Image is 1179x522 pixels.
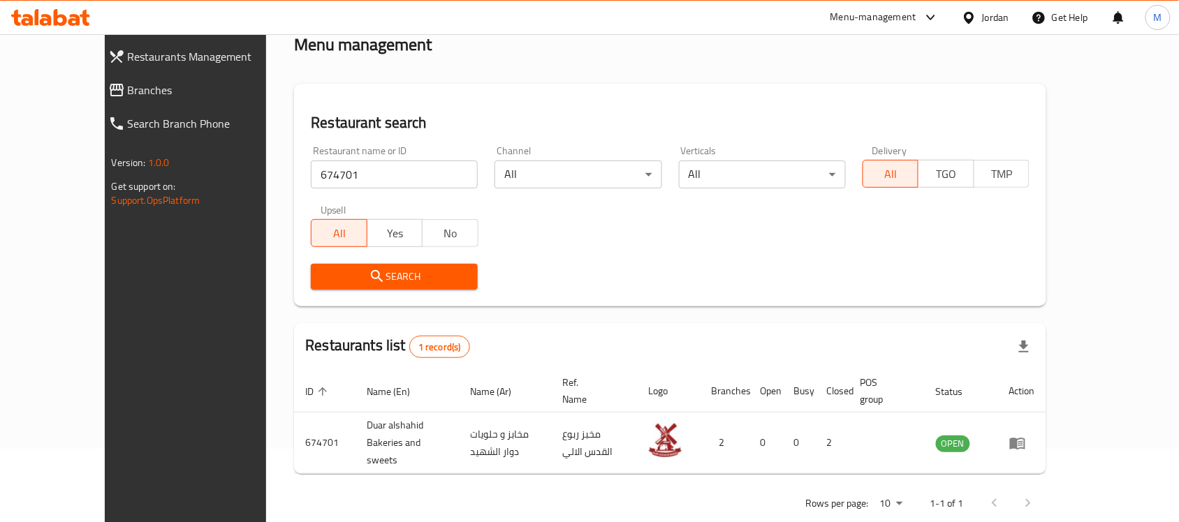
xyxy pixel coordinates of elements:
[321,205,346,215] label: Upsell
[97,107,302,140] a: Search Branch Phone
[97,73,302,107] a: Branches
[749,370,782,412] th: Open
[367,219,423,247] button: Yes
[679,161,846,188] div: All
[782,412,816,474] td: 0
[930,495,964,512] p: 1-1 of 1
[816,370,849,412] th: Closed
[112,177,176,195] span: Get support on:
[924,164,968,184] span: TGO
[700,370,749,412] th: Branches
[311,112,1030,133] h2: Restaurant search
[980,164,1024,184] span: TMP
[782,370,816,412] th: Busy
[148,154,170,172] span: 1.0.0
[294,33,432,56] h2: Menu management
[637,370,700,412] th: Logo
[874,493,908,514] div: Rows per page:
[998,370,1046,412] th: Action
[562,374,620,408] span: Ref. Name
[322,268,467,285] span: Search
[356,412,459,474] td: Duar alshahid Bakeries and sweets
[872,146,907,156] label: Delivery
[974,160,1030,188] button: TMP
[749,412,782,474] td: 0
[863,160,918,188] button: All
[410,341,469,354] span: 1 record(s)
[128,115,291,132] span: Search Branch Phone
[128,48,291,65] span: Restaurants Management
[311,161,478,188] input: Search for restaurant name or ID..
[317,223,361,244] span: All
[830,9,916,26] div: Menu-management
[551,412,637,474] td: مخبز ربوع القدس الالي
[982,10,1009,25] div: Jordan
[128,82,291,98] span: Branches
[495,161,661,188] div: All
[936,383,981,400] span: Status
[700,412,749,474] td: 2
[311,264,478,290] button: Search
[936,435,970,452] span: OPEN
[918,160,974,188] button: TGO
[305,383,332,400] span: ID
[367,383,428,400] span: Name (En)
[112,154,146,172] span: Version:
[1007,330,1041,364] div: Export file
[459,412,551,474] td: مخابز و حلويات دوار الشهيد
[373,223,417,244] span: Yes
[1154,10,1162,25] span: M
[869,164,913,184] span: All
[422,219,478,247] button: No
[305,335,469,358] h2: Restaurants list
[648,423,683,458] img: Duar alshahid Bakeries and sweets
[816,412,849,474] td: 2
[1009,435,1035,452] div: Menu
[470,383,529,400] span: Name (Ar)
[409,336,470,358] div: Total records count
[806,495,869,512] p: Rows per page:
[97,40,302,73] a: Restaurants Management
[112,191,200,209] a: Support.OpsPlatform
[428,223,472,244] span: No
[311,219,367,247] button: All
[861,374,908,408] span: POS group
[294,370,1046,474] table: enhanced table
[294,412,356,474] td: 674701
